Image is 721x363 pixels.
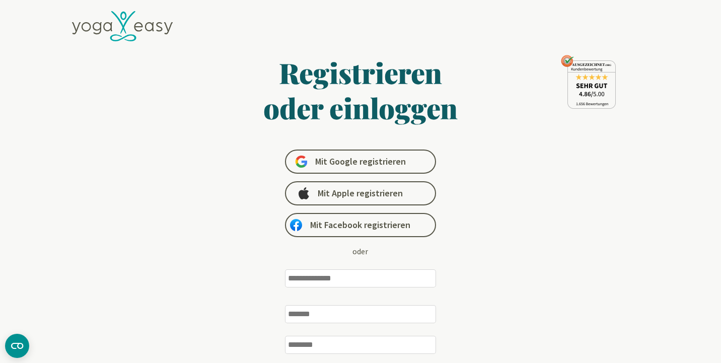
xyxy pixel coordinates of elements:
a: Mit Apple registrieren [285,181,436,205]
img: ausgezeichnet_seal.png [561,55,616,109]
h1: Registrieren oder einloggen [166,55,555,125]
button: CMP-Widget öffnen [5,334,29,358]
span: Mit Apple registrieren [318,187,403,199]
a: Mit Google registrieren [285,150,436,174]
span: Mit Google registrieren [315,156,406,168]
a: Mit Facebook registrieren [285,213,436,237]
div: oder [352,245,368,257]
span: Mit Facebook registrieren [310,219,410,231]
